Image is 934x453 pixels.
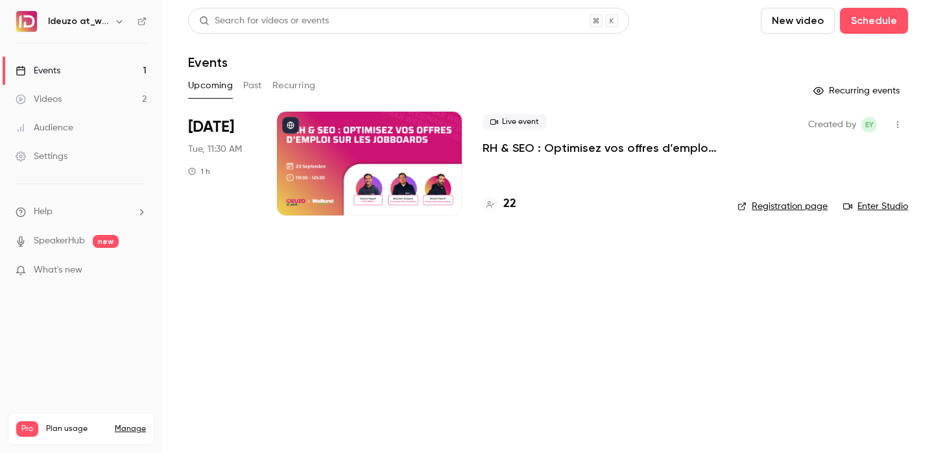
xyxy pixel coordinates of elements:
[16,121,73,134] div: Audience
[16,205,147,219] li: help-dropdown-opener
[34,263,82,277] span: What's new
[48,15,109,28] h6: Ideuzo at_work
[483,140,717,156] a: RH & SEO : Optimisez vos offres d’emploi sur les jobboards
[865,117,874,132] span: EY
[16,150,67,163] div: Settings
[199,14,329,28] div: Search for videos or events
[188,112,256,215] div: Sep 23 Tue, 11:30 AM (Europe/Madrid)
[188,143,242,156] span: Tue, 11:30 AM
[188,75,233,96] button: Upcoming
[16,64,60,77] div: Events
[243,75,262,96] button: Past
[840,8,908,34] button: Schedule
[761,8,835,34] button: New video
[16,11,37,32] img: Ideuzo at_work
[503,195,516,213] h4: 22
[46,424,107,434] span: Plan usage
[808,80,908,101] button: Recurring events
[34,205,53,219] span: Help
[16,93,62,106] div: Videos
[843,200,908,213] a: Enter Studio
[272,75,316,96] button: Recurring
[115,424,146,434] a: Manage
[93,235,119,248] span: new
[16,421,38,437] span: Pro
[131,265,147,276] iframe: Noticeable Trigger
[861,117,877,132] span: Eva Yahiaoui
[483,114,547,130] span: Live event
[737,200,828,213] a: Registration page
[483,195,516,213] a: 22
[34,234,85,248] a: SpeakerHub
[188,166,210,177] div: 1 h
[188,55,228,70] h1: Events
[808,117,856,132] span: Created by
[188,117,234,138] span: [DATE]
